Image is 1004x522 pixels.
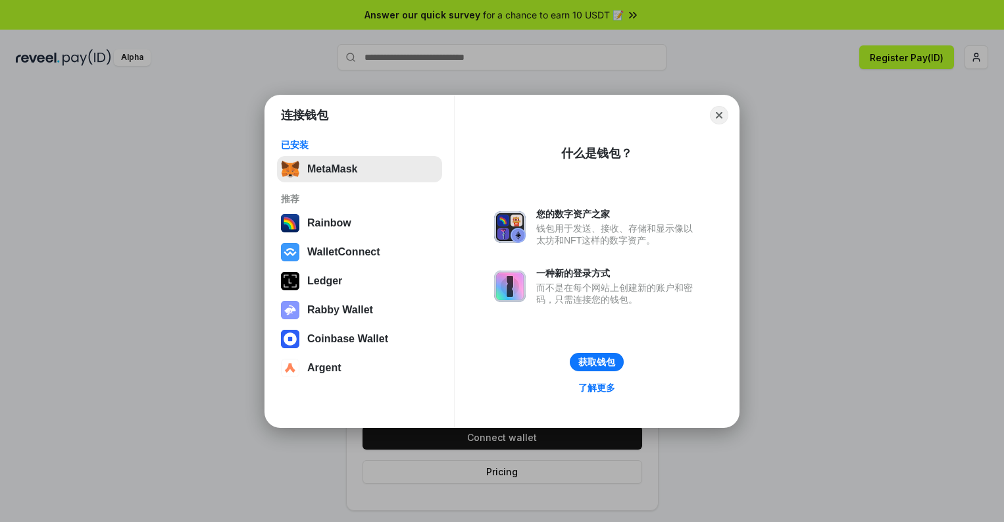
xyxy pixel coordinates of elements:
img: svg+xml,%3Csvg%20width%3D%22120%22%20height%3D%22120%22%20viewBox%3D%220%200%20120%20120%22%20fil... [281,214,299,232]
h1: 连接钱包 [281,107,328,123]
button: Close [710,106,728,124]
div: 了解更多 [578,382,615,394]
img: svg+xml,%3Csvg%20xmlns%3D%22http%3A%2F%2Fwww.w3.org%2F2000%2Fsvg%22%20fill%3D%22none%22%20viewBox... [494,211,526,243]
button: MetaMask [277,156,442,182]
img: svg+xml,%3Csvg%20xmlns%3D%22http%3A%2F%2Fwww.w3.org%2F2000%2Fsvg%22%20width%3D%2228%22%20height%3... [281,272,299,290]
button: Argent [277,355,442,381]
div: 您的数字资产之家 [536,208,699,220]
button: Rainbow [277,210,442,236]
button: 获取钱包 [570,353,624,371]
div: WalletConnect [307,246,380,258]
div: Coinbase Wallet [307,333,388,345]
div: 一种新的登录方式 [536,267,699,279]
a: 了解更多 [570,379,623,396]
div: Ledger [307,275,342,287]
div: 推荐 [281,193,438,205]
div: Argent [307,362,341,374]
div: 钱包用于发送、接收、存储和显示像以太坊和NFT这样的数字资产。 [536,222,699,246]
div: 获取钱包 [578,356,615,368]
img: svg+xml,%3Csvg%20width%3D%2228%22%20height%3D%2228%22%20viewBox%3D%220%200%2028%2028%22%20fill%3D... [281,243,299,261]
div: MetaMask [307,163,357,175]
button: Coinbase Wallet [277,326,442,352]
button: WalletConnect [277,239,442,265]
img: svg+xml,%3Csvg%20xmlns%3D%22http%3A%2F%2Fwww.w3.org%2F2000%2Fsvg%22%20fill%3D%22none%22%20viewBox... [281,301,299,319]
img: svg+xml,%3Csvg%20width%3D%2228%22%20height%3D%2228%22%20viewBox%3D%220%200%2028%2028%22%20fill%3D... [281,359,299,377]
button: Rabby Wallet [277,297,442,323]
div: Rainbow [307,217,351,229]
div: 已安装 [281,139,438,151]
div: 而不是在每个网站上创建新的账户和密码，只需连接您的钱包。 [536,282,699,305]
div: Rabby Wallet [307,304,373,316]
img: svg+xml,%3Csvg%20xmlns%3D%22http%3A%2F%2Fwww.w3.org%2F2000%2Fsvg%22%20fill%3D%22none%22%20viewBox... [494,271,526,302]
img: svg+xml,%3Csvg%20width%3D%2228%22%20height%3D%2228%22%20viewBox%3D%220%200%2028%2028%22%20fill%3D... [281,330,299,348]
button: Ledger [277,268,442,294]
img: svg+xml,%3Csvg%20fill%3D%22none%22%20height%3D%2233%22%20viewBox%3D%220%200%2035%2033%22%20width%... [281,160,299,178]
div: 什么是钱包？ [561,145,632,161]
